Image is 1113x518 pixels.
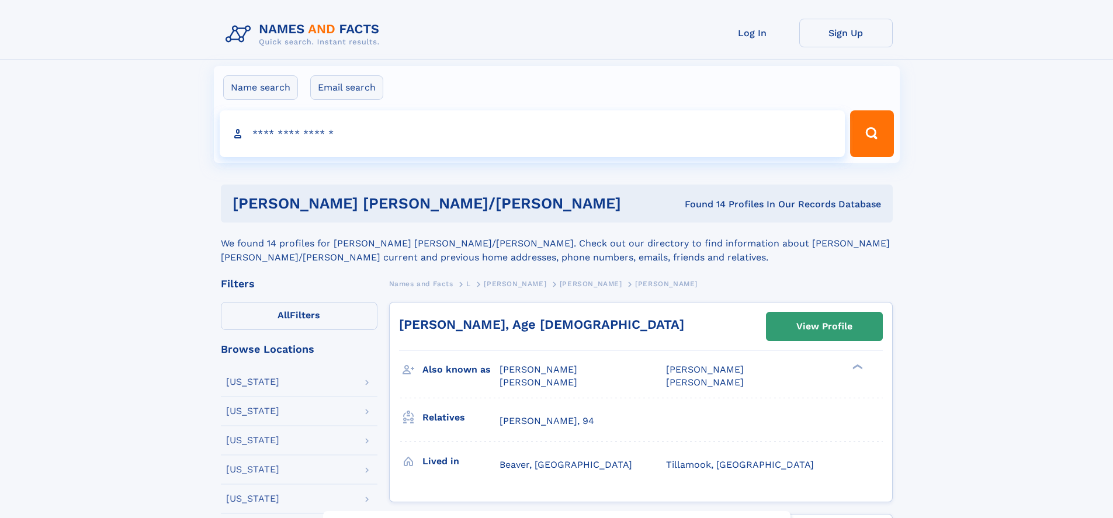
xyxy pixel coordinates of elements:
[220,110,845,157] input: search input
[500,377,577,388] span: [PERSON_NAME]
[666,364,744,375] span: [PERSON_NAME]
[221,279,377,289] div: Filters
[500,459,632,470] span: Beaver, [GEOGRAPHIC_DATA]
[560,276,622,291] a: [PERSON_NAME]
[500,364,577,375] span: [PERSON_NAME]
[484,280,546,288] span: [PERSON_NAME]
[226,465,279,474] div: [US_STATE]
[850,363,864,371] div: ❯
[422,451,500,471] h3: Lived in
[767,312,882,340] a: View Profile
[233,196,653,211] h1: [PERSON_NAME] [PERSON_NAME]/[PERSON_NAME]
[484,276,546,291] a: [PERSON_NAME]
[221,302,377,330] label: Filters
[500,415,594,427] a: [PERSON_NAME], 94
[666,377,744,388] span: [PERSON_NAME]
[226,377,279,387] div: [US_STATE]
[653,198,881,211] div: Found 14 Profiles In Our Records Database
[221,344,377,354] div: Browse Locations
[310,75,383,100] label: Email search
[226,494,279,503] div: [US_STATE]
[850,110,893,157] button: Search Button
[706,19,799,47] a: Log In
[422,360,500,380] h3: Also known as
[278,310,290,321] span: All
[226,436,279,445] div: [US_STATE]
[466,276,471,291] a: L
[226,406,279,416] div: [US_STATE]
[399,317,684,332] a: [PERSON_NAME], Age [DEMOGRAPHIC_DATA]
[666,459,814,470] span: Tillamook, [GEOGRAPHIC_DATA]
[422,408,500,427] h3: Relatives
[635,280,698,288] span: [PERSON_NAME]
[221,19,389,50] img: Logo Names and Facts
[799,19,893,47] a: Sign Up
[221,223,893,265] div: We found 14 profiles for [PERSON_NAME] [PERSON_NAME]/[PERSON_NAME]. Check out our directory to fi...
[223,75,298,100] label: Name search
[389,276,453,291] a: Names and Facts
[796,313,852,340] div: View Profile
[560,280,622,288] span: [PERSON_NAME]
[466,280,471,288] span: L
